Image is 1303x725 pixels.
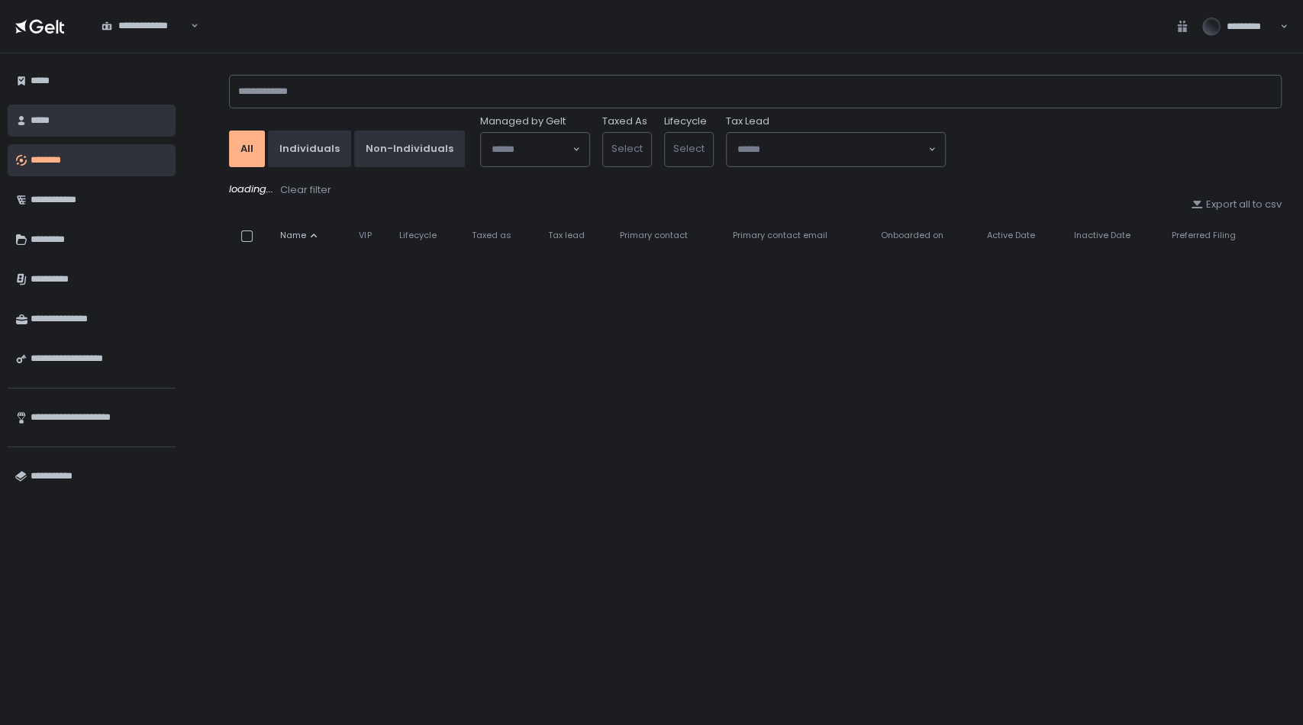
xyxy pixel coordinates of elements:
span: Primary contact [620,230,688,241]
input: Search for option [737,142,927,157]
button: Individuals [268,130,351,167]
span: Managed by Gelt [480,114,566,128]
span: Tax Lead [726,114,769,128]
span: Taxed as [472,230,511,241]
button: All [229,130,265,167]
button: Export all to csv [1191,198,1282,211]
div: Search for option [92,11,198,42]
label: Taxed As [602,114,647,128]
div: Search for option [727,133,945,166]
div: Non-Individuals [366,142,453,156]
label: Lifecycle [664,114,707,128]
span: Primary contact email [733,230,827,241]
div: loading... [229,182,1282,198]
span: Lifecycle [399,230,437,241]
input: Search for option [102,33,189,48]
span: Inactive Date [1073,230,1130,241]
div: All [240,142,253,156]
input: Search for option [492,142,571,157]
span: Select [611,141,643,156]
span: Select [673,141,705,156]
span: Active Date [986,230,1034,241]
div: Search for option [481,133,589,166]
span: Tax lead [548,230,585,241]
div: Individuals [279,142,340,156]
button: Clear filter [279,182,332,198]
span: VIP [359,230,371,241]
button: Non-Individuals [354,130,465,167]
span: Name [280,230,306,241]
span: Preferred Filing [1172,230,1236,241]
span: Onboarded on [881,230,943,241]
div: Clear filter [280,183,331,197]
